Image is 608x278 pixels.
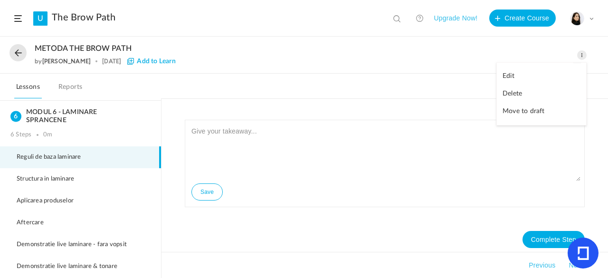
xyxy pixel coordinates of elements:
span: Aplicarea produselor [17,197,85,205]
a: Move to draft [497,103,586,120]
button: Next [567,259,585,271]
div: [DATE] [102,58,121,65]
a: Lessons [14,81,42,99]
span: Aftercare [17,219,56,227]
span: Demonstratie live laminare - fara vopsit [17,241,139,249]
a: U [33,11,47,26]
div: 0m [43,131,52,139]
button: Upgrade Now! [434,10,477,27]
a: Reports [57,81,85,99]
span: Reguli de baza laminare [17,153,93,161]
button: Previous [527,259,557,271]
h3: MODUL 6 - LAMINARE SPRANCENE [10,108,151,125]
div: by [35,58,91,65]
a: [PERSON_NAME] [42,58,91,65]
div: 6 Steps [10,131,31,139]
button: Save [191,183,223,201]
img: poza-profil.jpg [570,12,584,25]
span: Add to Learn [127,58,175,65]
span: METODA THE BROW PATH [35,44,132,53]
button: Complete Step [522,231,585,248]
button: Create Course [489,10,556,27]
a: The Brow Path [52,12,115,23]
a: Edit [497,67,586,85]
span: Structura in laminare [17,175,86,183]
span: Demonstratie live laminare & tonare [17,263,129,270]
a: Delete [497,85,586,103]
